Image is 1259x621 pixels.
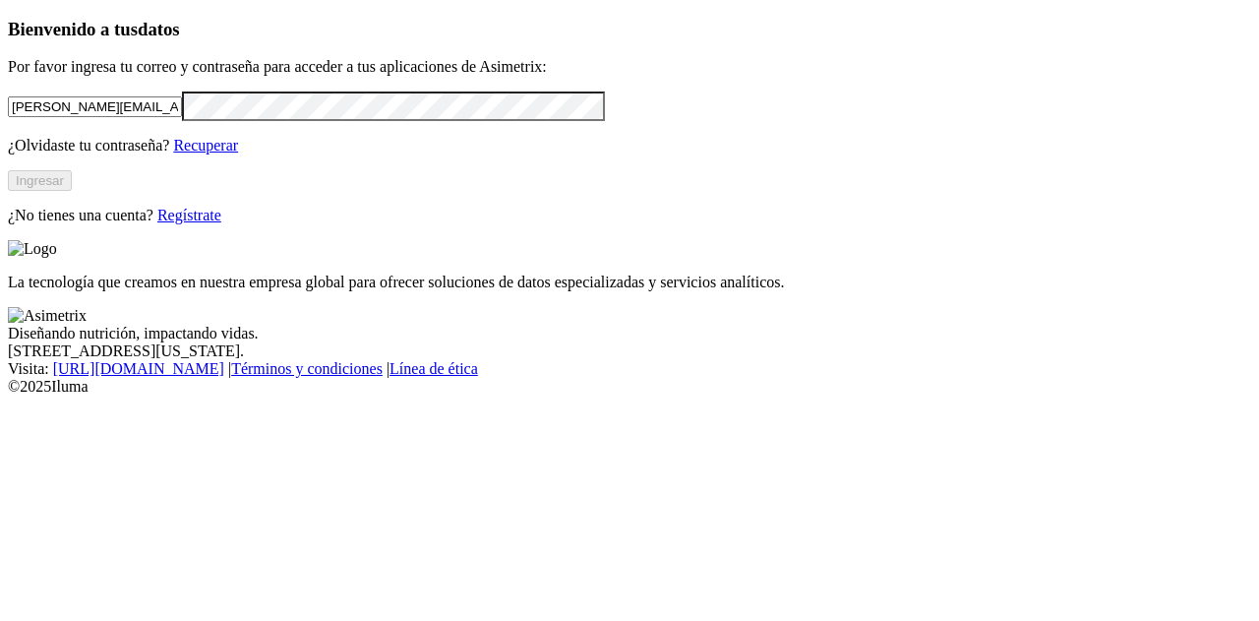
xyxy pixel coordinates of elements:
[8,170,72,191] button: Ingresar
[8,19,1251,40] h3: Bienvenido a tus
[8,137,1251,155] p: ¿Olvidaste tu contraseña?
[8,207,1251,224] p: ¿No tienes una cuenta?
[8,325,1251,342] div: Diseñando nutrición, impactando vidas.
[8,378,1251,396] div: © 2025 Iluma
[390,360,478,377] a: Línea de ética
[8,360,1251,378] div: Visita : | |
[231,360,383,377] a: Términos y condiciones
[8,274,1251,291] p: La tecnología que creamos en nuestra empresa global para ofrecer soluciones de datos especializad...
[8,58,1251,76] p: Por favor ingresa tu correo y contraseña para acceder a tus aplicaciones de Asimetrix:
[173,137,238,154] a: Recuperar
[138,19,180,39] span: datos
[8,96,182,117] input: Tu correo
[8,240,57,258] img: Logo
[157,207,221,223] a: Regístrate
[8,307,87,325] img: Asimetrix
[53,360,224,377] a: [URL][DOMAIN_NAME]
[8,342,1251,360] div: [STREET_ADDRESS][US_STATE].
